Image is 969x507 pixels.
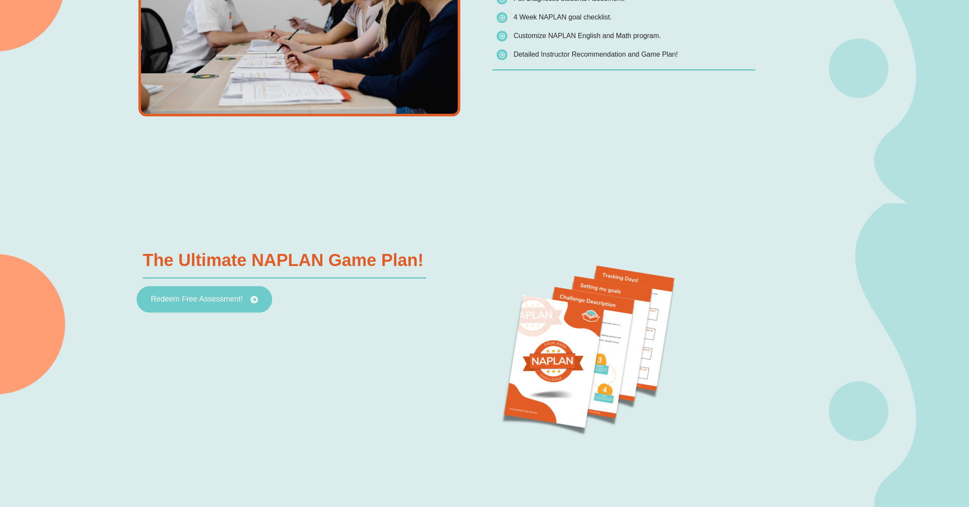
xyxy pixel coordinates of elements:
img: icon-list.png [497,31,507,42]
img: icon-list.png [497,49,507,60]
span: Customize NAPLAN English and Math program. [513,32,661,39]
img: icon-list.png [497,12,507,23]
span: Redeem Free Assessment! [151,295,243,303]
a: Redeem Free Assessment! [137,286,272,313]
iframe: Chat Widget [821,409,969,507]
span: Detailed Instructor Recommendation and Game Plan! [513,51,678,58]
span: 4 Week NAPLAN goal checklist. [513,13,612,21]
h3: The Ultimate NAPLAN Game Plan! [143,251,424,269]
